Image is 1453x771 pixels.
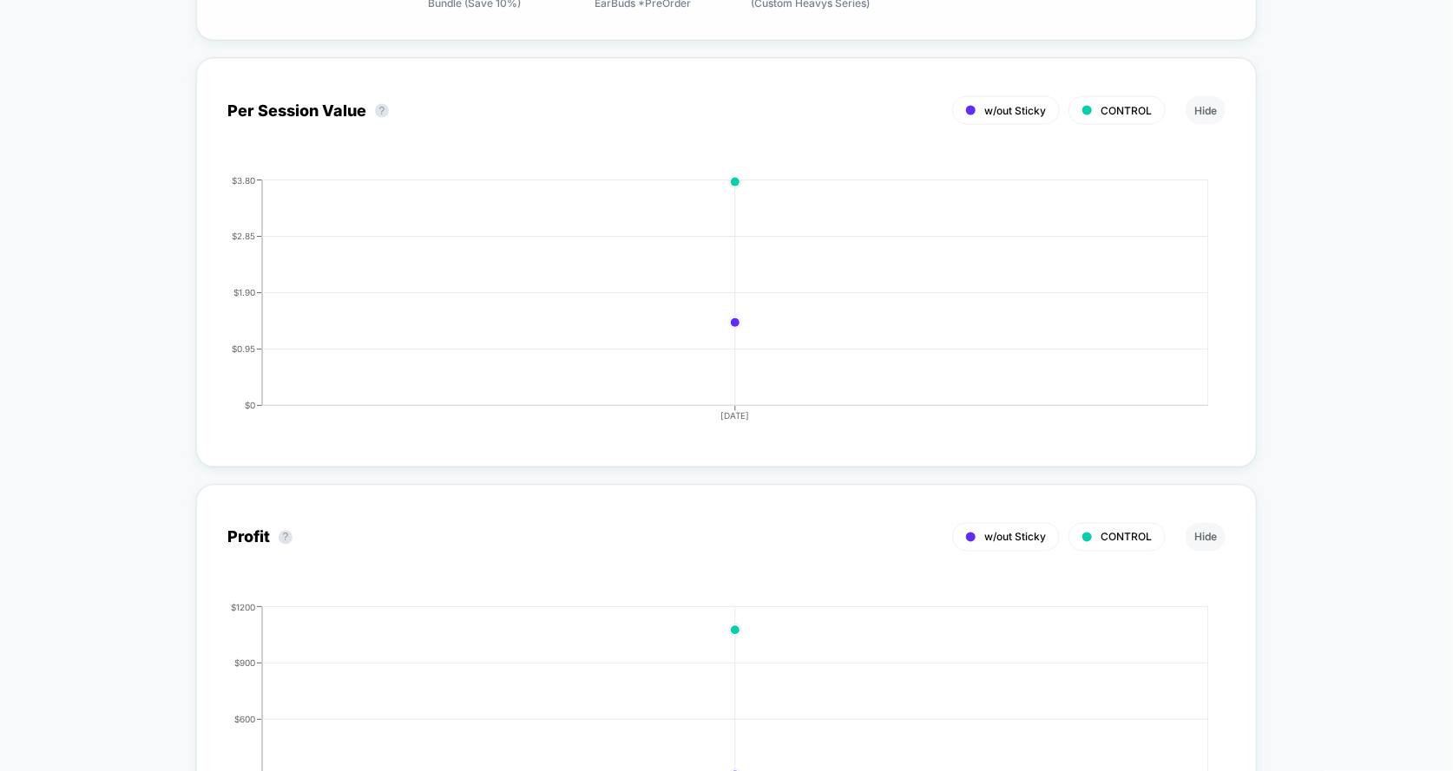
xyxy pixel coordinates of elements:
button: ? [279,531,293,545]
tspan: $1.90 [233,287,255,297]
tspan: $900 [234,657,255,668]
button: Hide [1186,96,1226,125]
tspan: $0.95 [232,343,255,354]
button: Hide [1186,523,1226,552]
span: CONTROL [1101,531,1152,544]
tspan: $3.80 [232,175,255,186]
tspan: $600 [234,714,255,724]
span: CONTROL [1101,104,1152,117]
tspan: $1200 [231,602,255,612]
span: w/out Sticky [984,104,1046,117]
span: w/out Sticky [984,531,1046,544]
tspan: $0 [245,400,255,410]
tspan: $2.85 [232,231,255,241]
div: PER_SESSION_VALUE [210,176,1208,436]
button: ? [375,104,389,118]
tspan: [DATE] [721,410,750,421]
